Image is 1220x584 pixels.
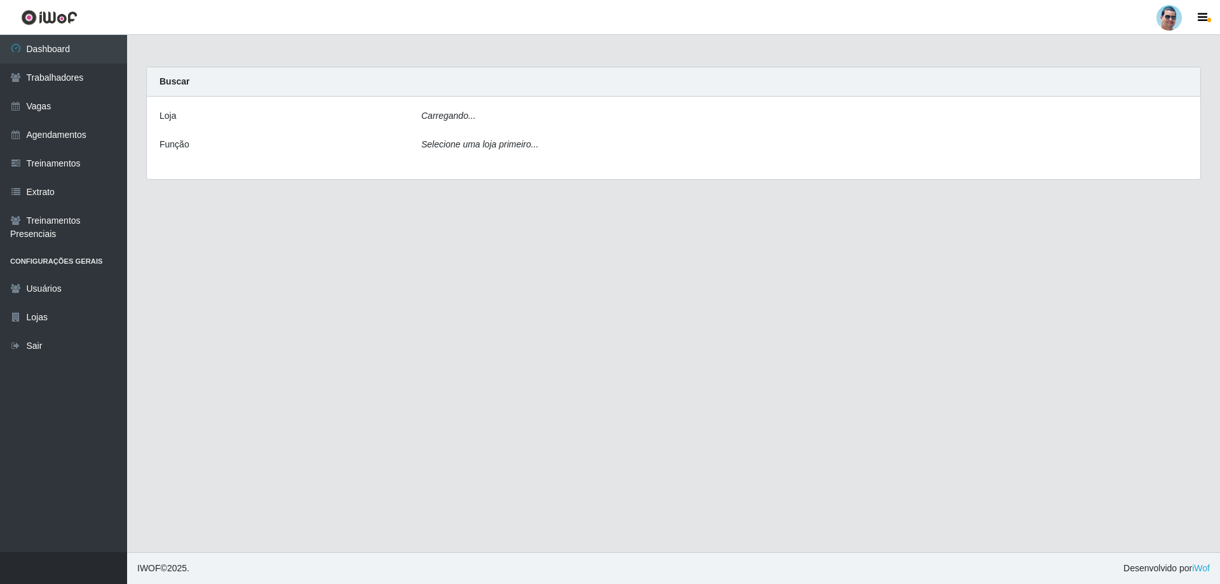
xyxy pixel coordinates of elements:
[421,139,538,149] i: Selecione uma loja primeiro...
[1123,562,1210,575] span: Desenvolvido por
[159,109,176,123] label: Loja
[1192,563,1210,573] a: iWof
[159,76,189,86] strong: Buscar
[137,562,189,575] span: © 2025 .
[137,563,161,573] span: IWOF
[21,10,78,25] img: CoreUI Logo
[421,111,476,121] i: Carregando...
[159,138,189,151] label: Função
